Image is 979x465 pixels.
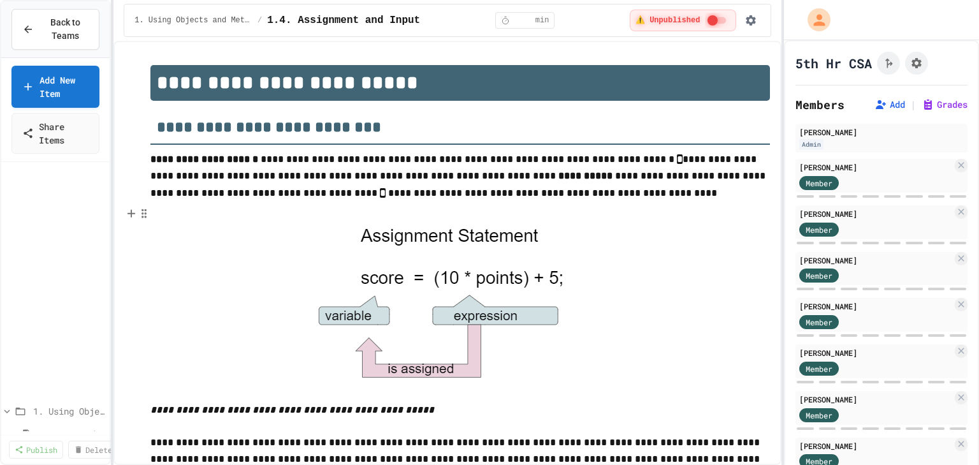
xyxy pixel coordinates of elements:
[11,9,99,50] button: Back to Teams
[795,54,872,72] h1: 5th Hr CSA
[33,404,105,418] span: 1. Using Objects and Methods
[134,15,252,26] span: 1. Using Objects and Methods
[873,358,966,413] iframe: chat widget
[11,113,99,154] a: Share Items
[40,427,105,441] span: 1.1. Introduction to Algorithms, Programming, and Compilers
[795,96,845,114] h2: Members
[11,66,99,108] a: Add New Item
[799,126,964,138] div: [PERSON_NAME]
[9,441,63,459] a: Publish
[799,208,952,219] div: [PERSON_NAME]
[806,177,832,189] span: Member
[635,15,700,26] span: ⚠️ Unpublished
[910,97,917,112] span: |
[799,161,952,173] div: [PERSON_NAME]
[257,15,262,26] span: /
[874,98,905,111] button: Add
[630,10,736,31] div: ⚠️ Students cannot see this content! Click the toggle to publish it and make it visible to your c...
[806,316,832,328] span: Member
[799,440,952,452] div: [PERSON_NAME]
[806,270,832,281] span: Member
[905,52,928,75] button: Assignment Settings
[267,13,420,28] span: 1.4. Assignment and Input
[41,16,89,43] span: Back to Teams
[806,363,832,374] span: Member
[68,441,118,459] a: Delete
[799,139,823,150] div: Admin
[806,224,832,235] span: Member
[806,410,832,421] span: Member
[799,300,952,312] div: [PERSON_NAME]
[877,52,900,75] button: Click to see fork details
[925,414,966,452] iframe: chat widget
[535,15,549,26] span: min
[799,255,952,266] div: [PERSON_NAME]
[922,98,968,111] button: Grades
[794,5,834,34] div: My Account
[799,394,952,405] div: [PERSON_NAME]
[799,347,952,358] div: [PERSON_NAME]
